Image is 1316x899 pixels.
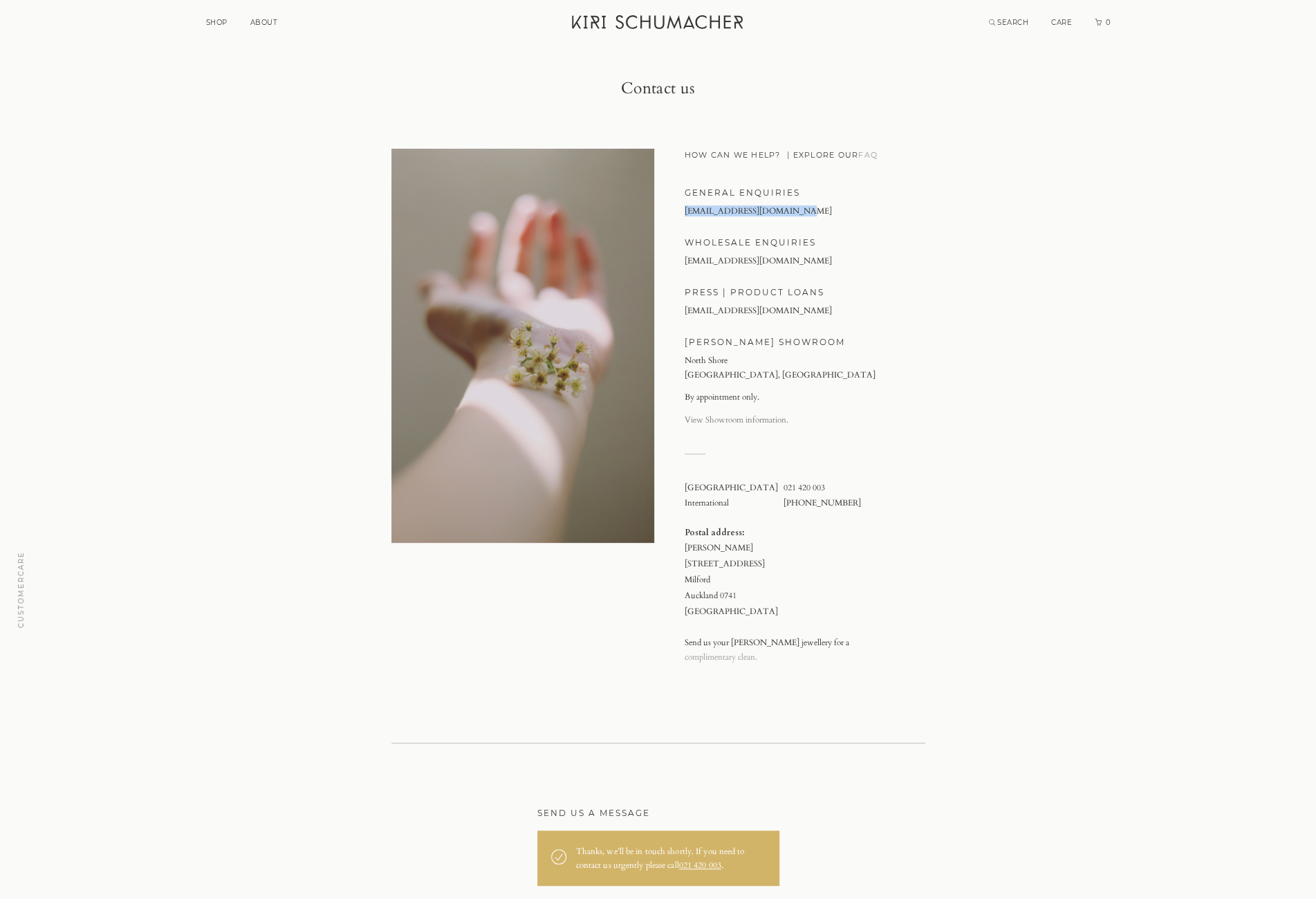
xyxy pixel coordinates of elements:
[564,7,754,41] a: Kiri Schumacher Home
[685,255,832,266] a: [EMAIL_ADDRESS][DOMAIN_NAME]
[685,236,925,250] h2: WHOLESALE ENQUIRIES
[206,18,228,27] a: SHOP
[17,576,26,628] span: CUSTOMER
[685,414,788,425] a: View Showroom information.
[685,151,788,159] span: HOW CAN WE HELP?
[685,483,784,493] td: [GEOGRAPHIC_DATA]
[685,205,832,216] a: [EMAIL_ADDRESS][DOMAIN_NAME]
[784,497,861,508] a: [PHONE_NUMBER]
[685,527,744,538] strong: Postal address:
[250,18,278,27] a: ABOUT
[989,18,1029,27] a: Search
[551,849,566,867] span: success tick
[685,353,925,382] p: North Shore [GEOGRAPHIC_DATA], [GEOGRAPHIC_DATA]
[685,651,757,662] a: complimentary clean.
[1051,18,1072,27] a: CARE
[784,482,825,493] a: 021 420 003
[17,551,26,631] a: CUSTOMERCARE
[679,860,721,871] a: 021 420 003
[685,493,784,508] td: International
[685,636,925,664] p: Send us your [PERSON_NAME] jewellery for a
[685,286,925,299] h2: PRESS | PRODUCT LOANS
[997,18,1028,27] span: SEARCH
[1095,18,1111,27] a: Cart
[685,390,925,404] p: By appointment only.
[858,150,878,160] a: FAQ
[685,335,925,349] h2: [PERSON_NAME] SHOWROOM
[391,80,925,98] h1: Contact us
[685,305,832,316] a: [EMAIL_ADDRESS][DOMAIN_NAME]
[793,149,878,162] span: EXPLORE OUR
[685,186,925,200] h2: GENERAL ENQUIRIES
[1104,18,1111,27] span: 0
[576,844,766,873] p: Thanks, we’ll be in touch shortly. If you need to contact us urgently please call .
[685,525,925,620] p: [PERSON_NAME] [STREET_ADDRESS] Milford Auckland 0741 [GEOGRAPHIC_DATA]
[537,806,779,820] h2: SEND US A MESSAGE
